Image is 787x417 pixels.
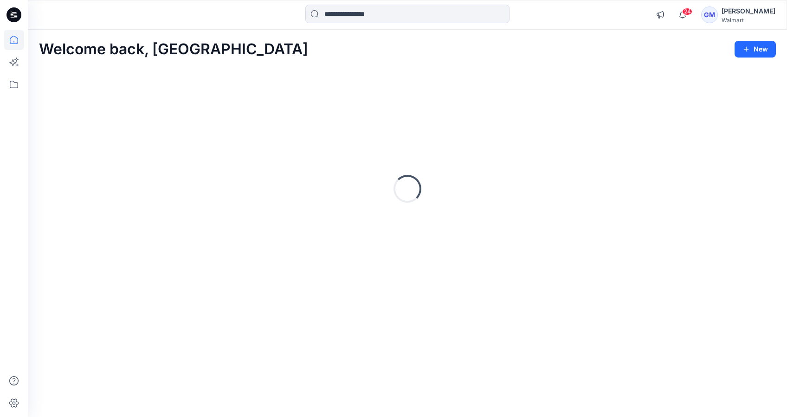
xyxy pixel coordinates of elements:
div: GM [701,6,718,23]
span: 24 [682,8,692,15]
div: [PERSON_NAME] [722,6,775,17]
button: New [735,41,776,58]
h2: Welcome back, [GEOGRAPHIC_DATA] [39,41,308,58]
div: Walmart [722,17,775,24]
